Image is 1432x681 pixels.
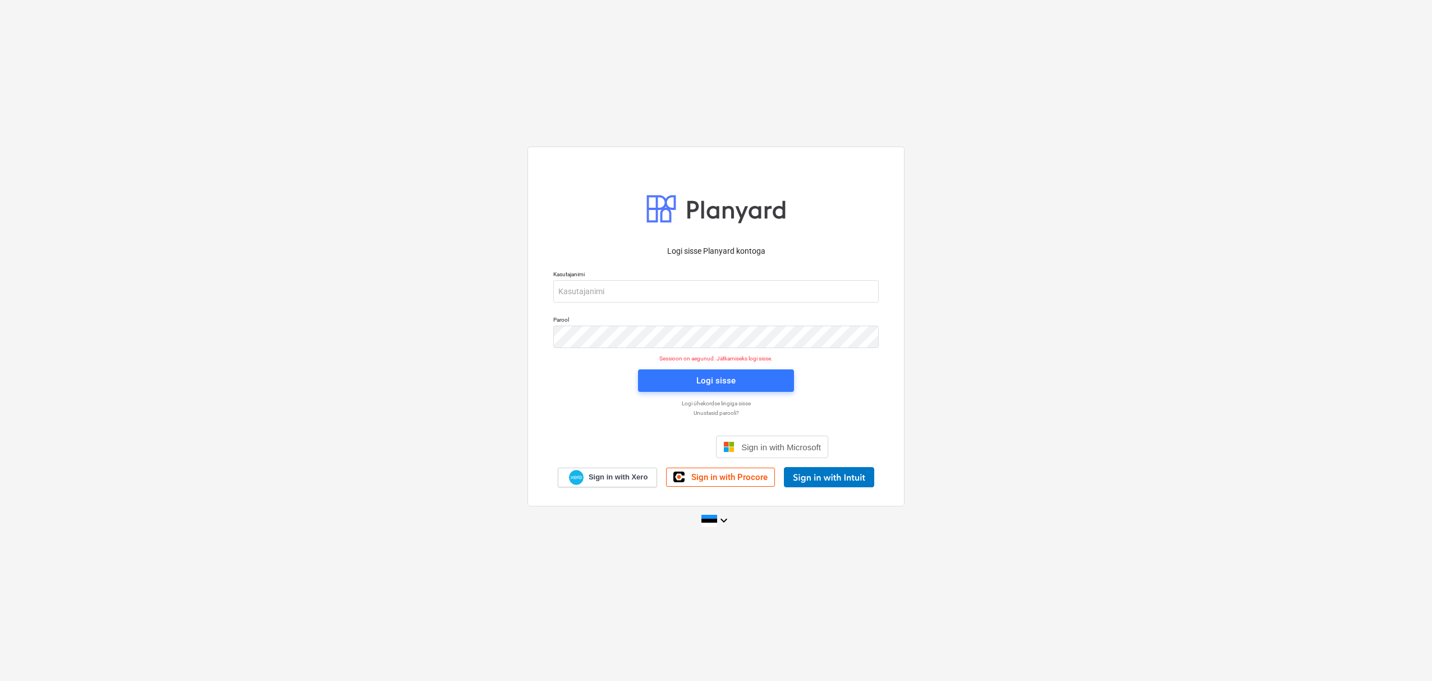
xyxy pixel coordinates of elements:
img: Microsoft logo [723,441,735,453]
p: Logi sisse Planyard kontoga [553,245,879,257]
button: Logi sisse [638,369,794,392]
p: Sessioon on aegunud. Jätkamiseks logi sisse. [547,355,885,362]
span: Sign in with Microsoft [741,442,821,452]
span: Sign in with Xero [589,472,648,482]
p: Kasutajanimi [553,271,879,280]
iframe: Sign in with Google Button [598,435,713,459]
p: Parool [553,316,879,326]
a: Sign in with Xero [558,468,658,487]
span: Sign in with Procore [691,472,768,482]
a: Sign in with Procore [666,468,775,487]
i: keyboard_arrow_down [717,514,731,527]
div: Logi sisse [696,373,736,388]
a: Unustasid parooli? [548,409,884,417]
a: Logi ühekordse lingiga sisse [548,400,884,407]
input: Kasutajanimi [553,280,879,303]
img: Xero logo [569,470,584,485]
